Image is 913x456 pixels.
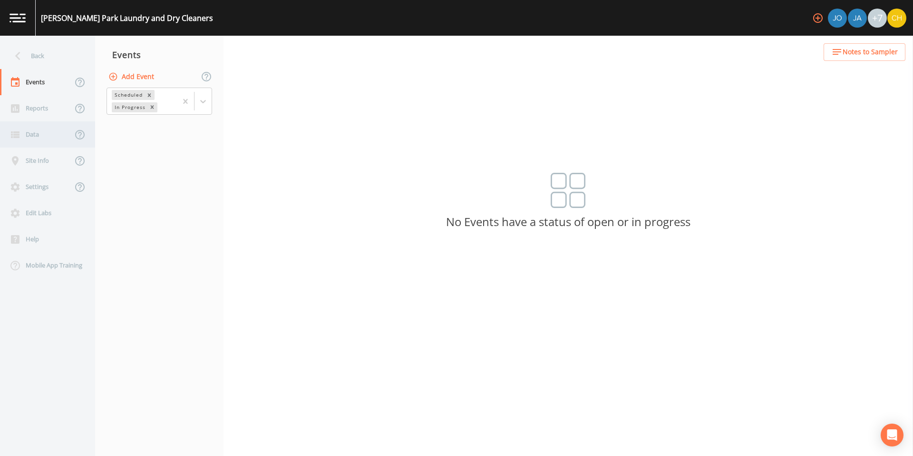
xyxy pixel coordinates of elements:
img: svg%3e [551,173,586,208]
div: Remove In Progress [147,102,157,112]
p: No Events have a status of open or in progress [223,218,913,226]
span: Notes to Sampler [843,46,898,58]
div: Events [95,43,223,67]
img: eb8b2c35ded0d5aca28d215f14656a61 [828,9,847,28]
div: In Progress [112,102,147,112]
div: Jadda C. Moffett [847,9,867,28]
div: Josh Dutton [827,9,847,28]
img: 747fbe677637578f4da62891070ad3f4 [848,9,867,28]
div: [PERSON_NAME] Park Laundry and Dry Cleaners [41,12,213,24]
div: +7 [868,9,887,28]
img: logo [10,13,26,22]
div: Scheduled [112,90,144,100]
img: d86ae1ecdc4518aa9066df4dc24f587e [887,9,906,28]
button: Add Event [107,68,158,86]
div: Remove Scheduled [144,90,155,100]
div: Open Intercom Messenger [881,424,903,446]
button: Notes to Sampler [824,43,905,61]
